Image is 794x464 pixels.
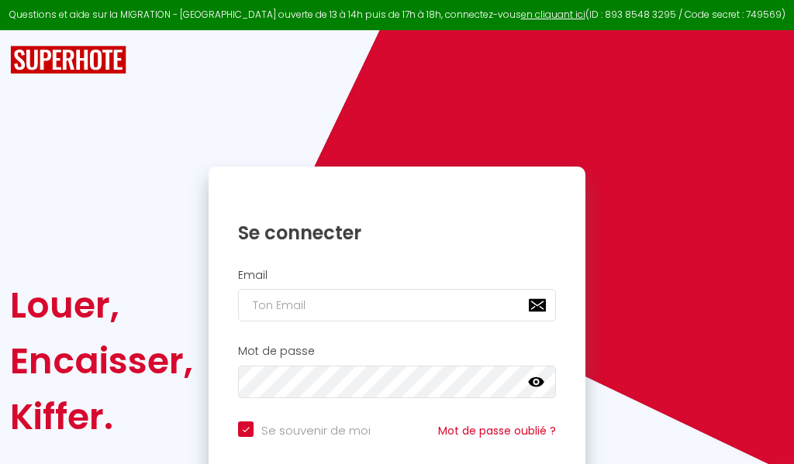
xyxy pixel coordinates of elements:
h1: Se connecter [238,221,556,245]
div: Kiffer. [10,389,193,445]
a: en cliquant ici [521,8,585,21]
input: Ton Email [238,289,556,321]
div: Encaisser, [10,333,193,389]
div: Louer, [10,277,193,333]
img: SuperHote logo [10,46,126,74]
a: Mot de passe oublié ? [438,423,556,438]
h2: Email [238,269,556,282]
h2: Mot de passe [238,345,556,358]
